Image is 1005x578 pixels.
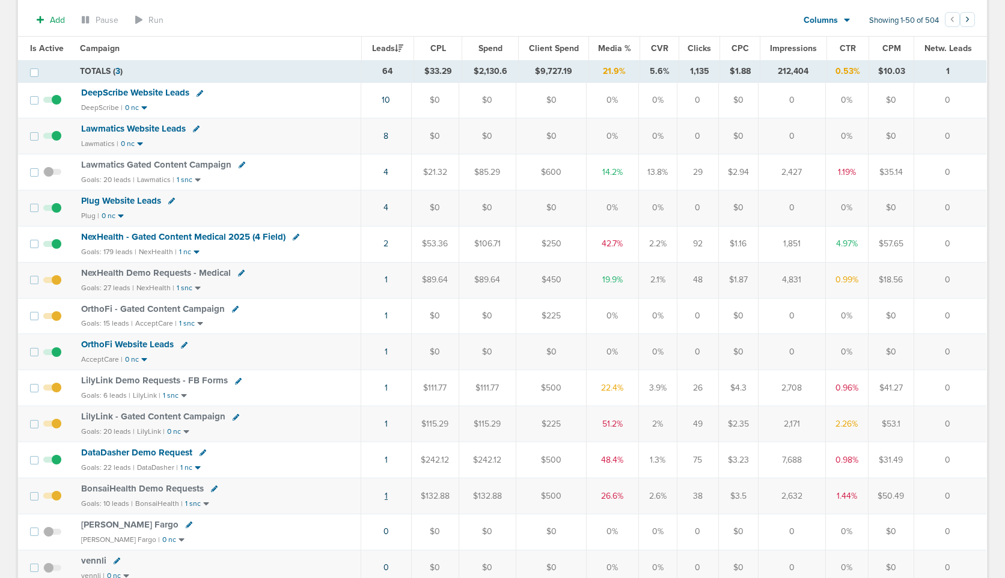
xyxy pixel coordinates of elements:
[81,211,99,220] small: Plug |
[411,154,459,190] td: $21.32
[81,103,123,112] small: DeepScribe |
[638,82,677,118] td: 0%
[677,154,718,190] td: 29
[638,118,677,154] td: 0%
[587,478,639,514] td: 26.6%
[758,262,825,298] td: 4,831
[516,370,587,406] td: $500
[718,406,758,442] td: $2.35
[914,262,986,298] td: 0
[825,370,868,406] td: 0.96%
[914,514,986,550] td: 0
[459,514,516,550] td: $0
[638,406,677,442] td: 2%
[459,154,516,190] td: $85.29
[385,383,388,393] a: 1
[478,43,502,53] span: Spend
[677,334,718,370] td: 0
[718,370,758,406] td: $4.3
[758,190,825,226] td: 0
[758,370,825,406] td: 2,708
[758,226,825,262] td: 1,851
[677,262,718,298] td: 48
[137,427,165,436] small: LilyLink |
[516,190,587,226] td: $0
[80,43,120,53] span: Campaign
[462,61,519,82] td: $2,130.6
[914,226,986,262] td: 0
[638,154,677,190] td: 13.8%
[516,442,587,478] td: $500
[718,514,758,550] td: $0
[587,298,639,334] td: 0%
[679,61,720,82] td: 1,135
[411,298,459,334] td: $0
[81,303,225,314] span: OrthoFi - Gated Content Campaign
[718,154,758,190] td: $2.94
[638,514,677,550] td: 0%
[372,43,403,53] span: Leads
[825,442,868,478] td: 0.98%
[529,43,579,53] span: Client Spend
[868,262,914,298] td: $18.56
[162,535,176,544] small: 0 nc
[125,355,139,364] small: 0 nc
[30,11,72,29] button: Add
[598,43,631,53] span: Media %
[50,15,65,25] span: Add
[81,499,133,508] small: Goals: 10 leads |
[825,154,868,190] td: 1.19%
[914,61,986,82] td: 1
[385,491,388,501] a: 1
[459,262,516,298] td: $89.64
[136,284,174,292] small: NexHealth |
[825,118,868,154] td: 0%
[868,406,914,442] td: $53.1
[638,190,677,226] td: 0%
[167,427,181,436] small: 0 nc
[587,334,639,370] td: 0%
[102,211,115,221] small: 0 nc
[825,226,868,262] td: 4.97%
[81,87,189,98] span: DeepScribe Website Leads
[459,478,516,514] td: $132.88
[516,226,587,262] td: $250
[868,298,914,334] td: $0
[868,226,914,262] td: $57.65
[677,226,718,262] td: 92
[411,514,459,550] td: $0
[758,478,825,514] td: 2,632
[81,123,186,134] span: Lawmatics Website Leads
[587,226,639,262] td: 42.7%
[868,442,914,478] td: $31.49
[411,406,459,442] td: $115.29
[677,370,718,406] td: 26
[179,248,191,257] small: 1 nc
[516,514,587,550] td: $0
[81,535,160,544] small: [PERSON_NAME] Fargo |
[587,154,639,190] td: 14.2%
[677,442,718,478] td: 75
[840,43,856,53] span: CTR
[758,154,825,190] td: 2,427
[137,175,174,184] small: Lawmatics |
[868,190,914,226] td: $0
[677,406,718,442] td: 49
[459,370,516,406] td: $111.77
[868,154,914,190] td: $35.14
[825,82,868,118] td: 0%
[382,95,390,105] a: 10
[411,334,459,370] td: $0
[385,275,388,285] a: 1
[825,262,868,298] td: 0.99%
[385,455,388,465] a: 1
[638,370,677,406] td: 3.9%
[869,61,914,82] td: $10.03
[516,154,587,190] td: $600
[587,118,639,154] td: 0%
[718,442,758,478] td: $3.23
[924,43,972,53] span: Netw. Leads
[720,61,760,82] td: $1.88
[81,555,106,566] span: vennli
[81,427,135,436] small: Goals: 20 leads |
